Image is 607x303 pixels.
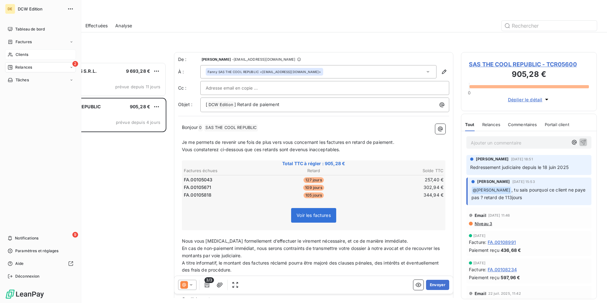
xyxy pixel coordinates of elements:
span: En cas de non-paiement immédiat, nous serons contraints de transmettre votre dossier à notre avoc... [182,246,441,258]
span: prévue depuis 4 jours [116,120,160,125]
span: Paiement reçu [469,274,499,281]
span: Notifications [15,235,38,241]
span: [PERSON_NAME] [202,57,231,61]
span: [ [206,102,207,107]
span: Tâches [16,77,29,83]
span: FA.00105818 [184,192,212,198]
span: 2 [72,61,78,67]
span: Relances [482,122,500,127]
span: Facture : [469,239,486,246]
div: DE [5,4,15,14]
span: Tout [465,122,475,127]
span: FA.00105043 [184,177,213,183]
button: Déplier le détail [506,96,552,103]
span: FA.00105671 [184,184,211,191]
span: 9 693,28 € [126,68,150,74]
span: 0 [198,124,203,131]
iframe: Intercom live chat [585,281,601,297]
span: 3/3 [204,277,214,283]
span: Factures [16,39,32,45]
span: DCW Edition [208,101,234,109]
span: Email [475,291,486,296]
span: Analyse [115,23,132,29]
span: DCW Edition [18,6,63,11]
span: Paramètres et réglages [15,248,58,254]
span: Paiement reçu [469,247,499,253]
span: ] Retard de paiement [234,102,279,107]
span: Fanny SAS THE COOL REPUBLIC [208,70,259,74]
th: Retard [270,167,357,174]
span: , tu sais pourquoi ce client ne paye pas ? retard de 113jours [471,187,587,200]
th: Factures échues [183,167,270,174]
span: Je me permets de revenir une fois de plus vers vous concernant les factures en retard de paiement. [182,139,394,145]
span: [PERSON_NAME] [476,156,509,162]
span: Cordialement, [182,296,211,302]
span: FA.00108234 [488,266,517,273]
span: 905,28 € [130,104,150,109]
span: 436,68 € [501,247,521,253]
span: Bonjour [182,125,198,130]
span: Portail client [545,122,569,127]
span: SAS THE COOL REPUBLIC - TCR05600 [469,60,589,69]
span: Aide [15,261,24,266]
span: 109 jours [303,185,324,191]
input: Rechercher [502,21,597,31]
img: Logo LeanPay [5,289,44,299]
span: Clients [16,52,28,57]
span: - [EMAIL_ADDRESS][DOMAIN_NAME] [232,57,295,61]
label: À : [178,69,200,75]
h3: 905,28 € [469,69,589,81]
span: Relances [15,64,32,70]
div: grid [30,62,166,303]
span: Voir les factures [297,212,331,218]
span: [DATE] 15:53 [512,180,535,184]
span: [DATE] [473,234,485,238]
td: 257,40 € [357,176,444,183]
span: 597,96 € [501,274,520,281]
span: 9 [72,232,78,238]
span: SAS THE COOL REPUBLIC [204,124,257,131]
span: Facture : [469,266,486,273]
span: [PERSON_NAME] [477,179,510,185]
span: Effectuées [85,23,108,29]
span: A titre informatif, le montant des factures réclamé pourra être majoré des clauses pénales, des i... [182,260,440,273]
span: Niveau 3 [474,221,492,226]
span: FA.00108991 [488,239,516,246]
div: <[EMAIL_ADDRESS][DOMAIN_NAME]> [208,70,321,74]
span: Vous constaterez ci-dessous que ces retards sont devenus inacceptables. [182,147,340,152]
span: 0 [468,90,470,95]
span: [DATE] [473,261,485,265]
span: Déconnexion [15,273,40,279]
button: Envoyer [426,280,449,290]
span: Nous vous [MEDICAL_DATA] formellement d’effectuer le virement nécessaire, et ce de manière immédi... [182,238,408,244]
span: prévue depuis 11 jours [115,84,160,89]
span: Commentaires [508,122,537,127]
td: 302,94 € [357,184,444,191]
input: Adresse email en copie ... [206,83,274,93]
span: Déplier le détail [508,96,543,103]
span: [DATE] 18:51 [511,157,533,161]
span: 127 jours [303,177,324,183]
span: Total TTC à régler : 905,28 € [183,160,444,167]
span: Redressement judiciaire depuis le 18 juin 2025 [470,165,569,170]
span: 22 juil. 2025, 11:42 [488,292,521,295]
span: [DATE] 11:46 [488,213,510,217]
td: 344,94 € [357,192,444,199]
span: 105 jours [303,192,324,198]
span: @ [PERSON_NAME] [472,187,511,194]
span: Email [475,213,486,218]
a: Aide [5,259,76,269]
span: De : [178,56,200,63]
span: Tableau de bord [15,26,45,32]
th: Solde TTC [357,167,444,174]
span: Objet : [178,102,192,107]
label: Cc : [178,85,200,91]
